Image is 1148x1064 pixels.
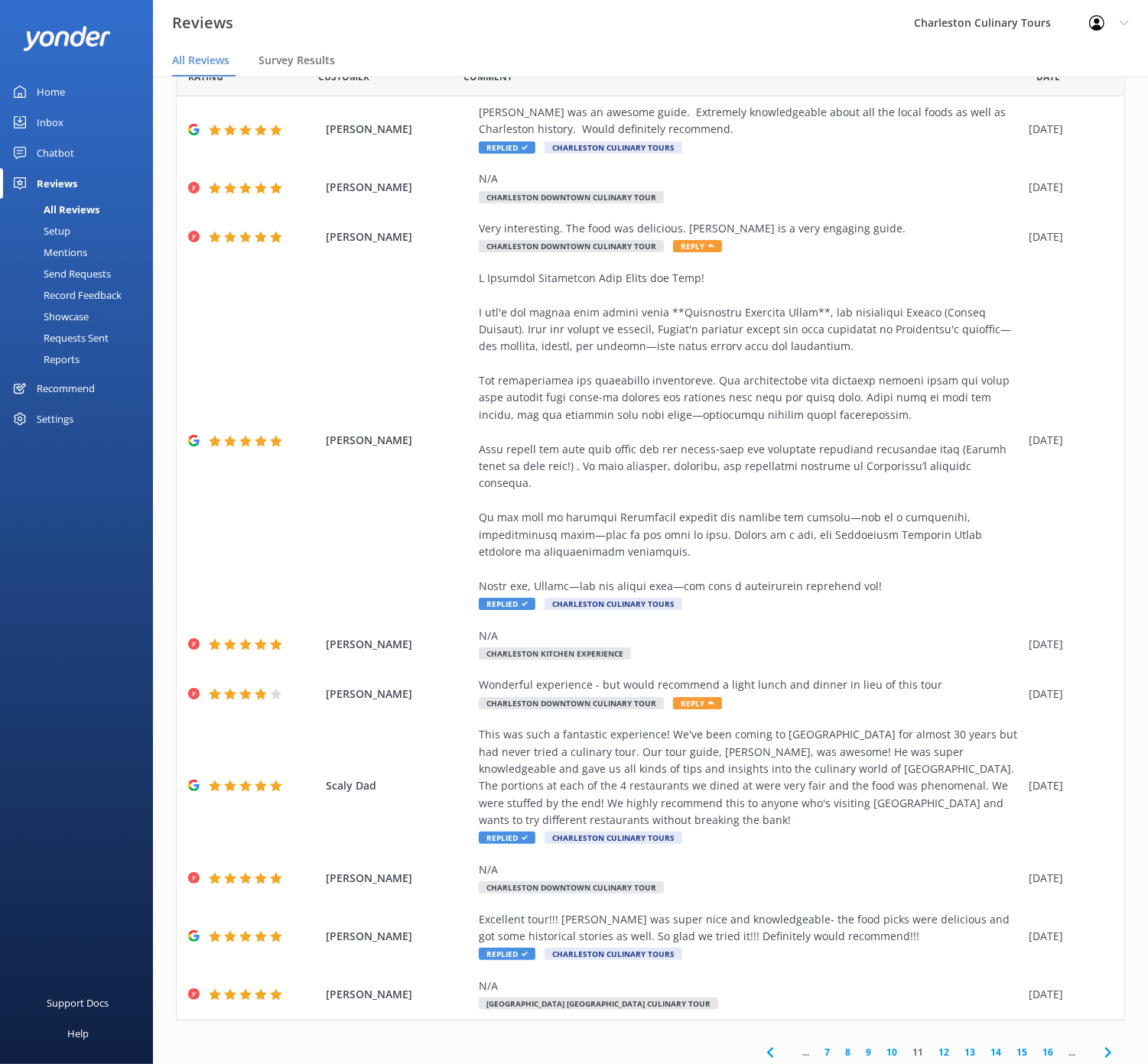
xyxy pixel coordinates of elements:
[259,53,335,68] span: Survey Results
[479,104,1021,138] div: [PERSON_NAME] was an awesome guide. Extremely knowledgeable about all the local foods as well as ...
[37,373,95,404] div: Recommend
[479,726,1021,829] div: This was such a fantastic experience! We've been coming to [GEOGRAPHIC_DATA] for almost 30 years ...
[23,26,111,51] img: yonder-white-logo.png
[326,928,471,945] span: [PERSON_NAME]
[1029,636,1105,653] div: [DATE]
[9,284,122,306] div: Record Feedback
[673,697,722,709] span: Reply
[9,284,153,306] a: Record Feedback
[9,220,153,242] a: Setup
[37,168,77,199] div: Reviews
[479,997,718,1010] span: [GEOGRAPHIC_DATA] [GEOGRAPHIC_DATA] Culinary Tour
[545,598,682,610] span: Charleston Culinary Tours
[1036,70,1060,84] span: Date
[37,107,63,138] div: Inbox
[9,199,153,220] a: All Reviews
[1029,179,1105,196] div: [DATE]
[479,978,1021,994] div: N/A
[1029,121,1105,138] div: [DATE]
[326,686,471,702] span: [PERSON_NAME]
[326,986,471,1003] span: [PERSON_NAME]
[37,138,74,168] div: Chatbot
[326,432,471,449] span: [PERSON_NAME]
[545,948,682,960] span: Charleston Culinary Tours
[479,881,664,894] span: Charleston Downtown Culinary Tour
[1029,777,1105,794] div: [DATE]
[479,240,664,252] span: Charleston Downtown Culinary Tour
[9,242,87,263] div: Mentions
[326,777,471,794] span: Scaly Dad
[67,1018,89,1049] div: Help
[983,1045,1009,1059] a: 14
[47,988,109,1018] div: Support Docs
[326,870,471,887] span: [PERSON_NAME]
[1009,1045,1035,1059] a: 15
[479,270,1021,595] div: L Ipsumdol Sitametcon Adip Elits doe Temp! I utl'e dol magnaa enim admini venia **Quisnostru Exer...
[479,598,535,610] span: Replied
[479,676,1021,693] div: Wonderful experience - but would recommend a light lunch and dinner in lieu of this tour
[37,404,73,434] div: Settings
[795,1045,817,1059] span: ...
[1029,986,1105,1003] div: [DATE]
[1029,686,1105,702] div: [DATE]
[9,263,111,284] div: Send Requests
[9,220,70,242] div: Setup
[479,861,1021,878] div: N/A
[326,636,471,653] span: [PERSON_NAME]
[326,229,471,245] span: [PERSON_NAME]
[1061,1045,1083,1059] span: ...
[172,11,233,35] h3: Reviews
[1029,928,1105,945] div: [DATE]
[1029,229,1105,245] div: [DATE]
[479,697,664,709] span: Charleston Downtown Culinary Tour
[479,832,535,844] span: Replied
[1029,870,1105,887] div: [DATE]
[817,1045,837,1059] a: 7
[479,141,535,154] span: Replied
[479,647,631,660] span: Charleston Kitchen Experience
[479,628,1021,644] div: N/A
[9,199,99,220] div: All Reviews
[905,1045,931,1059] a: 11
[9,263,153,284] a: Send Requests
[479,191,664,203] span: Charleston Downtown Culinary Tour
[326,179,471,196] span: [PERSON_NAME]
[479,220,1021,237] div: Very interesting. The food was delicious. [PERSON_NAME] is a very engaging guide.
[479,170,1021,187] div: N/A
[957,1045,983,1059] a: 13
[9,327,153,349] a: Requests Sent
[9,306,153,327] a: Showcase
[9,327,109,349] div: Requests Sent
[479,948,535,960] span: Replied
[1035,1045,1061,1059] a: 16
[463,70,512,84] span: Question
[1029,432,1105,449] div: [DATE]
[172,53,229,68] span: All Reviews
[318,70,369,84] span: Date
[879,1045,905,1059] a: 10
[9,349,80,370] div: Reports
[931,1045,957,1059] a: 12
[326,121,471,138] span: [PERSON_NAME]
[545,141,682,154] span: Charleston Culinary Tours
[37,76,65,107] div: Home
[673,240,722,252] span: Reply
[837,1045,858,1059] a: 8
[9,349,153,370] a: Reports
[479,911,1021,946] div: Excellent tour!!! [PERSON_NAME] was super nice and knowledgeable- the food picks were delicious a...
[545,832,682,844] span: Charleston Culinary Tours
[9,306,89,327] div: Showcase
[188,70,223,84] span: Date
[858,1045,879,1059] a: 9
[9,242,153,263] a: Mentions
